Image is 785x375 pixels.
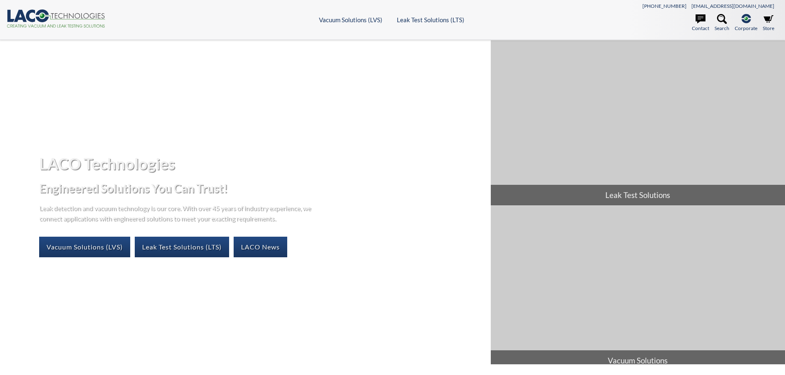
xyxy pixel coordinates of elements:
[39,237,130,257] a: Vacuum Solutions (LVS)
[491,206,785,371] a: Vacuum Solutions
[715,14,729,32] a: Search
[397,16,464,23] a: Leak Test Solutions (LTS)
[642,3,687,9] a: [PHONE_NUMBER]
[491,40,785,205] a: Leak Test Solutions
[39,203,315,224] p: Leak detection and vacuum technology is our core. With over 45 years of industry experience, we c...
[39,154,484,174] h1: LACO Technologies
[735,24,757,32] span: Corporate
[691,3,774,9] a: [EMAIL_ADDRESS][DOMAIN_NAME]
[692,14,709,32] a: Contact
[234,237,287,257] a: LACO News
[319,16,382,23] a: Vacuum Solutions (LVS)
[39,181,484,196] h2: Engineered Solutions You Can Trust!
[491,350,785,371] span: Vacuum Solutions
[135,237,229,257] a: Leak Test Solutions (LTS)
[763,14,774,32] a: Store
[491,185,785,205] span: Leak Test Solutions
